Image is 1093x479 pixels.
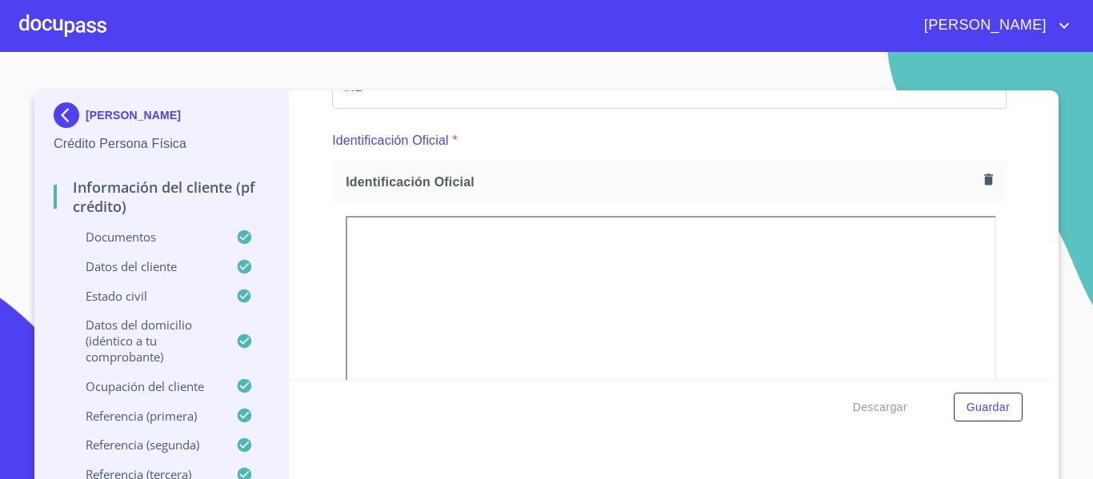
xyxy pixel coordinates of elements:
button: account of current user [912,13,1074,38]
span: Descargar [853,397,907,417]
p: Ocupación del Cliente [54,378,236,394]
button: Descargar [847,393,914,422]
span: Guardar [967,397,1010,417]
p: Datos del cliente [54,258,236,274]
span: Identificación Oficial [346,174,978,190]
p: Referencia (segunda) [54,437,236,453]
p: Identificación Oficial [332,131,449,150]
div: [PERSON_NAME] [54,102,269,134]
p: Información del cliente (PF crédito) [54,178,269,216]
img: Docupass spot blue [54,102,86,128]
p: Referencia (primera) [54,408,236,424]
p: [PERSON_NAME] [86,109,181,122]
p: Estado Civil [54,288,236,304]
span: [PERSON_NAME] [912,13,1055,38]
p: Documentos [54,229,236,245]
p: Datos del domicilio (idéntico a tu comprobante) [54,317,236,365]
p: Crédito Persona Física [54,134,269,154]
button: Guardar [954,393,1023,422]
